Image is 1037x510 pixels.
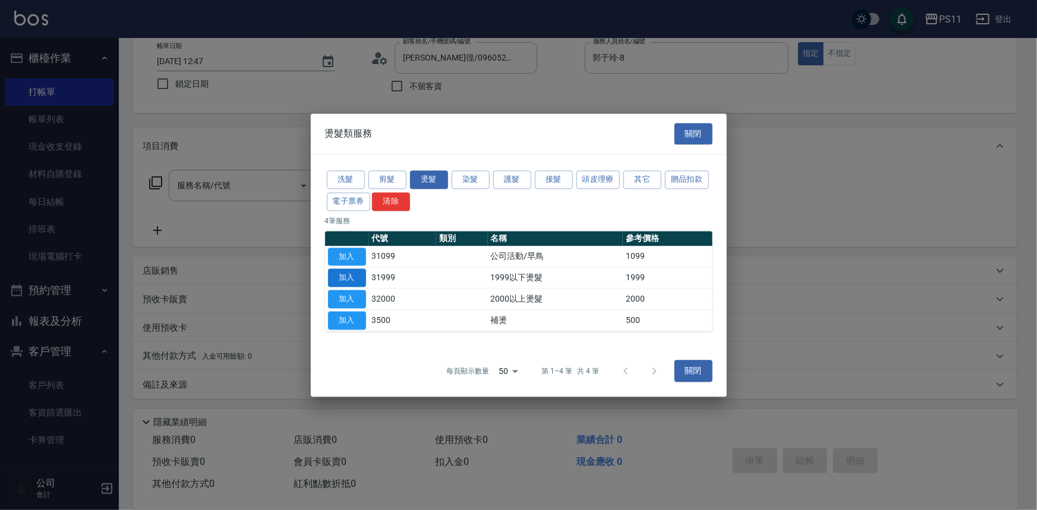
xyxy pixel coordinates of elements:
td: 32000 [369,289,437,310]
th: 類別 [436,231,488,246]
p: 每頁顯示數量 [446,366,489,376]
td: 500 [623,310,712,331]
button: 關閉 [674,360,713,382]
button: 電子票券 [327,192,371,211]
button: 贈品扣款 [665,170,709,189]
th: 代號 [369,231,437,246]
button: 關閉 [674,123,713,145]
div: 50 [494,355,522,387]
td: 31099 [369,246,437,267]
button: 剪髮 [368,170,406,189]
td: 31999 [369,267,437,289]
td: 1099 [623,246,712,267]
button: 接髮 [535,170,573,189]
button: 頭皮理療 [576,170,620,189]
button: 加入 [328,311,366,330]
button: 清除 [372,192,410,211]
p: 第 1–4 筆 共 4 筆 [541,366,599,376]
button: 護髮 [493,170,531,189]
td: 3500 [369,310,437,331]
td: 2000以上燙髮 [488,289,623,310]
td: 公司活動/早鳥 [488,246,623,267]
span: 燙髮類服務 [325,128,373,140]
button: 加入 [328,269,366,287]
button: 加入 [328,290,366,308]
td: 補燙 [488,310,623,331]
button: 燙髮 [410,170,448,189]
button: 其它 [623,170,661,189]
button: 加入 [328,248,366,266]
td: 1999以下燙髮 [488,267,623,289]
td: 2000 [623,289,712,310]
th: 名稱 [488,231,623,246]
p: 4 筆服務 [325,216,713,226]
td: 1999 [623,267,712,289]
button: 洗髮 [327,170,365,189]
th: 參考價格 [623,231,712,246]
button: 染髮 [452,170,490,189]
